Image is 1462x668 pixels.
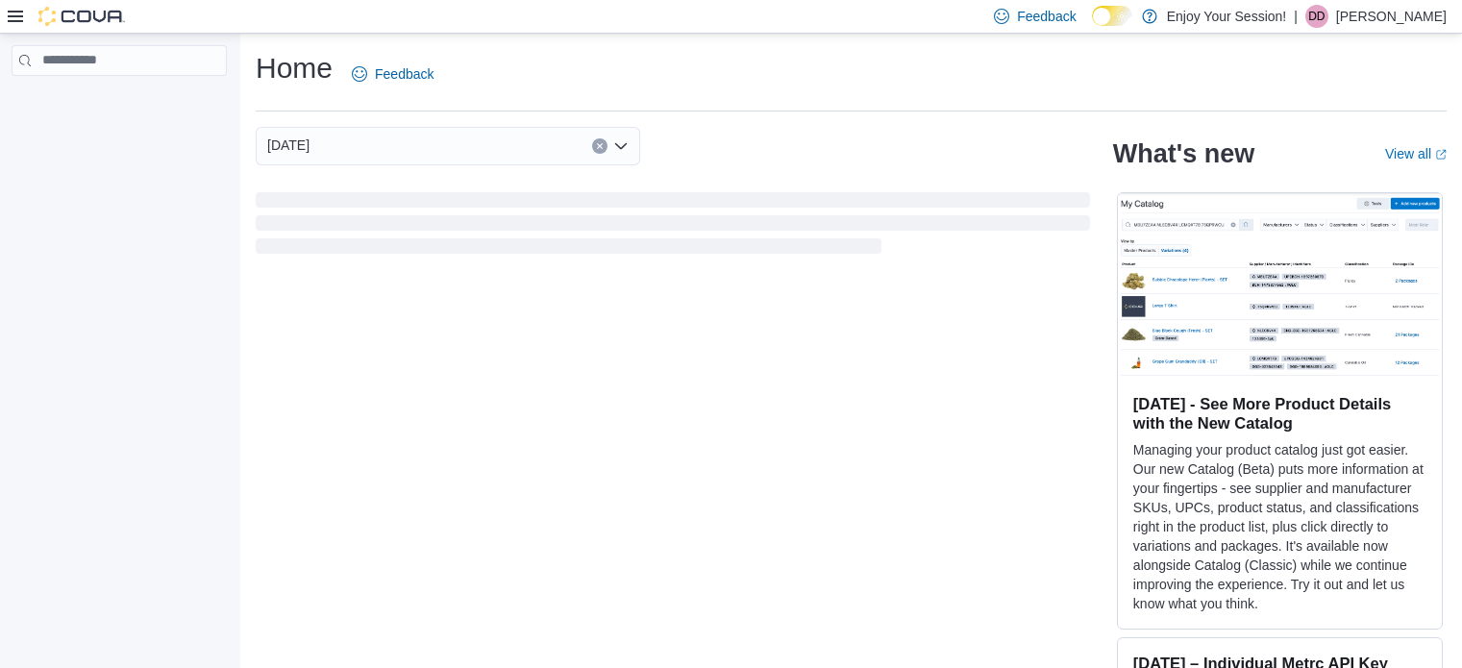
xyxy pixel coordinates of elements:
a: Feedback [344,55,441,93]
p: Managing your product catalog just got easier. Our new Catalog (Beta) puts more information at yo... [1133,440,1426,613]
h3: [DATE] - See More Product Details with the New Catalog [1133,394,1426,433]
p: [PERSON_NAME] [1336,5,1447,28]
span: Feedback [1017,7,1076,26]
p: Enjoy Your Session! [1167,5,1287,28]
input: Dark Mode [1092,6,1132,26]
a: View allExternal link [1385,146,1447,161]
span: DD [1308,5,1325,28]
h1: Home [256,49,333,87]
h2: What's new [1113,138,1254,169]
span: Feedback [375,64,434,84]
nav: Complex example [12,80,227,126]
span: [DATE] [267,134,310,157]
div: Devin D'Amelio [1305,5,1328,28]
img: Cova [38,7,125,26]
button: Clear input [592,138,607,154]
p: | [1294,5,1298,28]
button: Open list of options [613,138,629,154]
span: Loading [256,196,1090,258]
svg: External link [1435,149,1447,161]
span: Dark Mode [1092,26,1093,27]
